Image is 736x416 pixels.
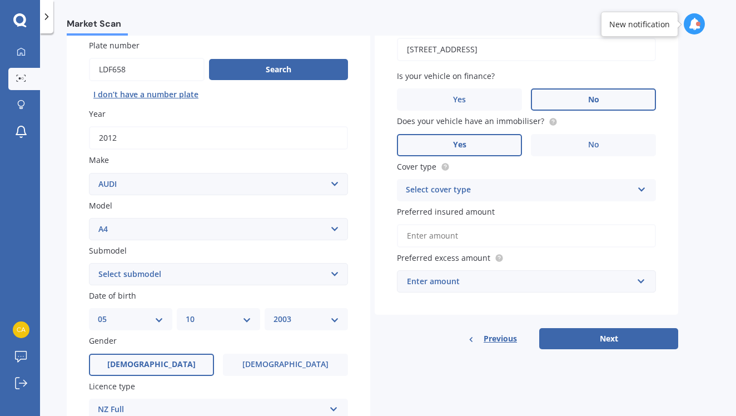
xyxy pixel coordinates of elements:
[89,40,140,51] span: Plate number
[89,108,106,119] span: Year
[89,200,112,211] span: Model
[13,321,29,338] img: bd89df2b1dee1221b09ace25462dfbe0
[89,86,203,103] button: I don’t have a number plate
[453,95,466,105] span: Yes
[89,245,127,256] span: Submodel
[242,360,329,369] span: [DEMOGRAPHIC_DATA]
[397,161,436,172] span: Cover type
[397,71,495,81] span: Is your vehicle on finance?
[89,290,136,301] span: Date of birth
[89,126,348,150] input: YYYY
[397,38,656,61] input: Enter address
[67,18,128,33] span: Market Scan
[406,184,633,197] div: Select cover type
[397,206,495,217] span: Preferred insured amount
[89,381,135,392] span: Licence type
[107,360,196,369] span: [DEMOGRAPHIC_DATA]
[89,58,205,81] input: Enter plate number
[209,59,348,80] button: Search
[89,336,117,346] span: Gender
[588,140,599,150] span: No
[407,275,633,288] div: Enter amount
[609,19,670,30] div: New notification
[539,328,678,349] button: Next
[397,116,544,127] span: Does your vehicle have an immobiliser?
[397,224,656,247] input: Enter amount
[484,330,517,347] span: Previous
[89,155,109,166] span: Make
[397,252,490,263] span: Preferred excess amount
[588,95,599,105] span: No
[453,140,466,150] span: Yes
